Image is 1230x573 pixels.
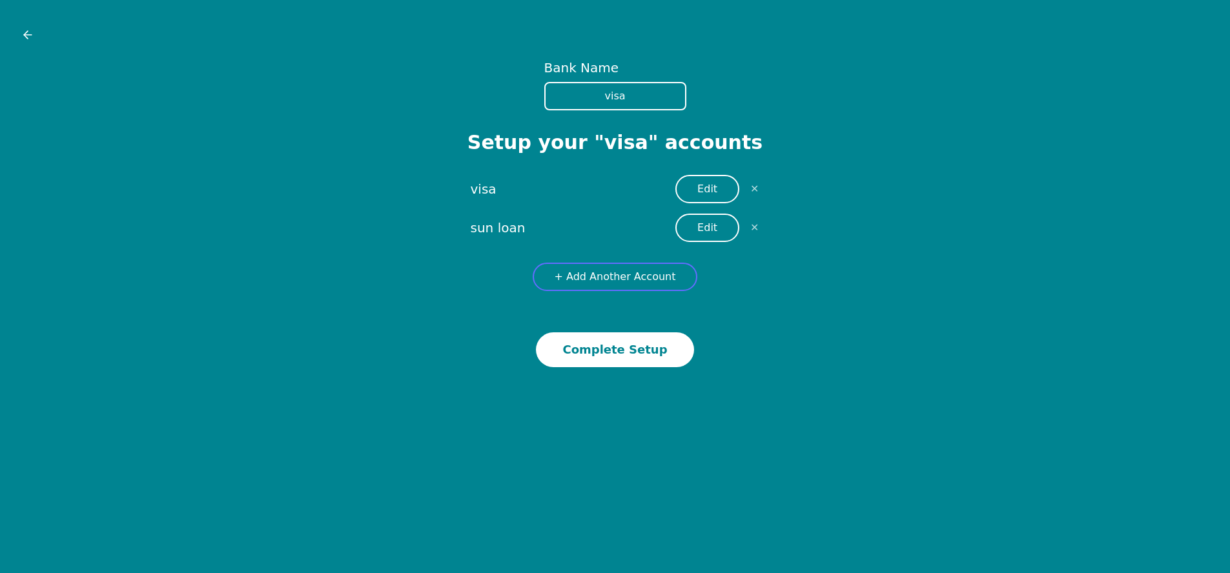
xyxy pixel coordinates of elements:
button: Edit [675,214,739,242]
button: ✕ [750,181,759,197]
button: ✕ [750,219,759,236]
span: visa [471,180,497,198]
button: Edit [675,175,739,203]
button: Complete Setup [536,332,693,367]
span: sun loan [471,219,526,237]
input: Enter bank name [544,82,686,110]
h1: Setup your " visa " accounts [467,131,763,154]
button: + Add Another Account [533,263,698,291]
label: Bank Name [544,59,686,77]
